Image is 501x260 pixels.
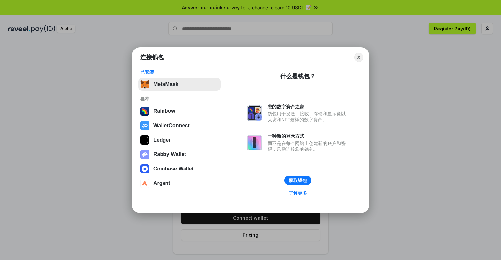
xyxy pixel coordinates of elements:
img: svg+xml,%3Csvg%20width%3D%2228%22%20height%3D%2228%22%20viewBox%3D%220%200%2028%2028%22%20fill%3D... [140,179,149,188]
img: svg+xml,%3Csvg%20xmlns%3D%22http%3A%2F%2Fwww.w3.org%2F2000%2Fsvg%22%20fill%3D%22none%22%20viewBox... [140,150,149,159]
img: svg+xml,%3Csvg%20width%3D%2228%22%20height%3D%2228%22%20viewBox%3D%220%200%2028%2028%22%20fill%3D... [140,164,149,173]
button: Argent [138,177,221,190]
div: MetaMask [153,81,178,87]
button: Ledger [138,133,221,147]
button: Rabby Wallet [138,148,221,161]
div: Coinbase Wallet [153,166,194,172]
div: 而不是在每个网站上创建新的账户和密码，只需连接您的钱包。 [268,140,349,152]
img: svg+xml,%3Csvg%20width%3D%22120%22%20height%3D%22120%22%20viewBox%3D%220%200%20120%20120%22%20fil... [140,107,149,116]
div: Rabby Wallet [153,151,186,157]
button: Rainbow [138,105,221,118]
div: 钱包用于发送、接收、存储和显示像以太坊和NFT这样的数字资产。 [268,111,349,123]
img: svg+xml,%3Csvg%20xmlns%3D%22http%3A%2F%2Fwww.w3.org%2F2000%2Fsvg%22%20fill%3D%22none%22%20viewBox... [247,105,262,121]
a: 了解更多 [285,189,311,197]
div: Rainbow [153,108,175,114]
img: svg+xml,%3Csvg%20xmlns%3D%22http%3A%2F%2Fwww.w3.org%2F2000%2Fsvg%22%20fill%3D%22none%22%20viewBox... [247,135,262,150]
div: 获取钱包 [289,177,307,183]
div: 一种新的登录方式 [268,133,349,139]
button: 获取钱包 [284,176,311,185]
button: WalletConnect [138,119,221,132]
img: svg+xml,%3Csvg%20xmlns%3D%22http%3A%2F%2Fwww.w3.org%2F2000%2Fsvg%22%20width%3D%2228%22%20height%3... [140,135,149,145]
div: 已安装 [140,69,219,75]
div: 您的数字资产之家 [268,104,349,110]
div: Argent [153,180,170,186]
button: MetaMask [138,78,221,91]
div: 了解更多 [289,190,307,196]
button: Coinbase Wallet [138,162,221,175]
div: Ledger [153,137,171,143]
img: svg+xml,%3Csvg%20fill%3D%22none%22%20height%3D%2233%22%20viewBox%3D%220%200%2035%2033%22%20width%... [140,80,149,89]
img: svg+xml,%3Csvg%20width%3D%2228%22%20height%3D%2228%22%20viewBox%3D%220%200%2028%2028%22%20fill%3D... [140,121,149,130]
h1: 连接钱包 [140,53,164,61]
div: 推荐 [140,96,219,102]
div: 什么是钱包？ [280,72,316,80]
div: WalletConnect [153,123,190,129]
button: Close [354,53,363,62]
